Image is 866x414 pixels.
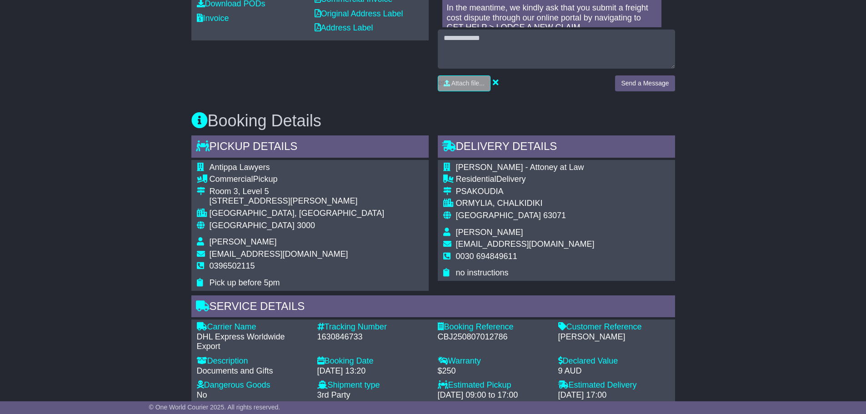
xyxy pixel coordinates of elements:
div: [DATE] 13:20 [317,366,429,376]
div: [GEOGRAPHIC_DATA], [GEOGRAPHIC_DATA] [210,209,385,219]
span: [EMAIL_ADDRESS][DOMAIN_NAME] [456,239,595,249]
div: Booking Reference [438,322,549,332]
a: Invoice [197,14,229,23]
div: $250 [438,366,549,376]
div: Dangerous Goods [197,380,308,390]
div: PSAKOUDIA [456,187,595,197]
span: 63071 [543,211,566,220]
div: Delivery Details [438,135,675,160]
span: © One World Courier 2025. All rights reserved. [149,404,280,411]
span: 3rd Party [317,390,350,399]
span: [PERSON_NAME] [456,228,523,237]
div: Delivery [456,175,595,185]
div: [STREET_ADDRESS][PERSON_NAME] [210,196,385,206]
div: Service Details [191,295,675,320]
span: Pick up before 5pm [210,278,280,287]
span: 0030 694849611 [456,252,517,261]
div: Carrier Name [197,322,308,332]
div: Documents and Gifts [197,366,308,376]
span: No [197,390,207,399]
span: Antippa Lawyers [210,163,270,172]
button: Send a Message [615,75,675,91]
span: no instructions [456,268,509,277]
div: DHL Express Worldwide Export [197,332,308,352]
a: Original Address Label [315,9,403,18]
div: Room 3, Level 5 [210,187,385,197]
div: Estimated Delivery [558,380,670,390]
span: 0396502115 [210,261,255,270]
div: Declared Value [558,356,670,366]
span: Residential [456,175,496,184]
span: [EMAIL_ADDRESS][DOMAIN_NAME] [210,249,348,259]
div: Booking Date [317,356,429,366]
div: Warranty [438,356,549,366]
div: [DATE] 09:00 to 17:00 [438,390,549,400]
div: Pickup [210,175,385,185]
div: Tracking Number [317,322,429,332]
div: Pickup Details [191,135,429,160]
div: Estimated Pickup [438,380,549,390]
span: [PERSON_NAME] - Attoney at Law [456,163,584,172]
div: Description [197,356,308,366]
span: 3000 [297,221,315,230]
a: Address Label [315,23,373,32]
div: 9 AUD [558,366,670,376]
div: 1630846733 [317,332,429,342]
h3: Booking Details [191,112,675,130]
div: [PERSON_NAME] [558,332,670,342]
span: Commercial [210,175,253,184]
div: Customer Reference [558,322,670,332]
span: [GEOGRAPHIC_DATA] [210,221,295,230]
div: ORMYLIA, CHALKIDIKI [456,199,595,209]
div: [DATE] 17:00 [558,390,670,400]
span: [PERSON_NAME] [210,237,277,246]
div: CBJ250807012786 [438,332,549,342]
span: [GEOGRAPHIC_DATA] [456,211,541,220]
div: Shipment type [317,380,429,390]
p: In the meantime, we kindly ask that you submit a freight cost dispute through our online portal b... [447,3,657,33]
